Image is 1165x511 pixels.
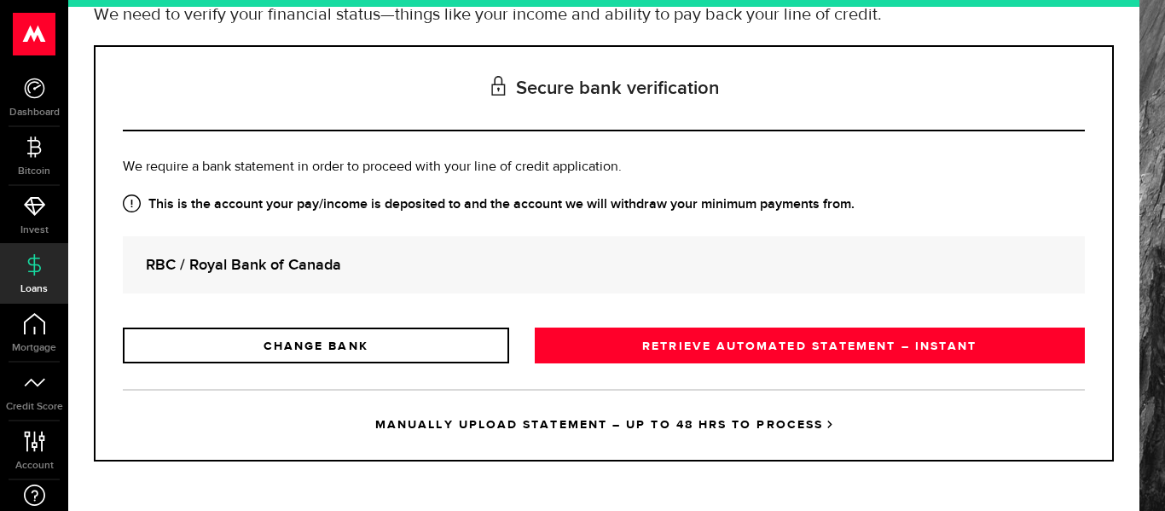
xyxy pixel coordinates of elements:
[123,47,1085,131] h3: Secure bank verification
[123,160,622,174] span: We require a bank statement in order to proceed with your line of credit application.
[14,7,65,58] button: Open LiveChat chat widget
[146,253,1062,276] strong: RBC / Royal Bank of Canada
[535,328,1085,363] a: RETRIEVE AUTOMATED STATEMENT – INSTANT
[123,195,1085,215] strong: This is the account your pay/income is deposited to and the account we will withdraw your minimum...
[123,328,509,363] a: CHANGE BANK
[94,3,1114,28] p: We need to verify your financial status—things like your income and ability to pay back your line...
